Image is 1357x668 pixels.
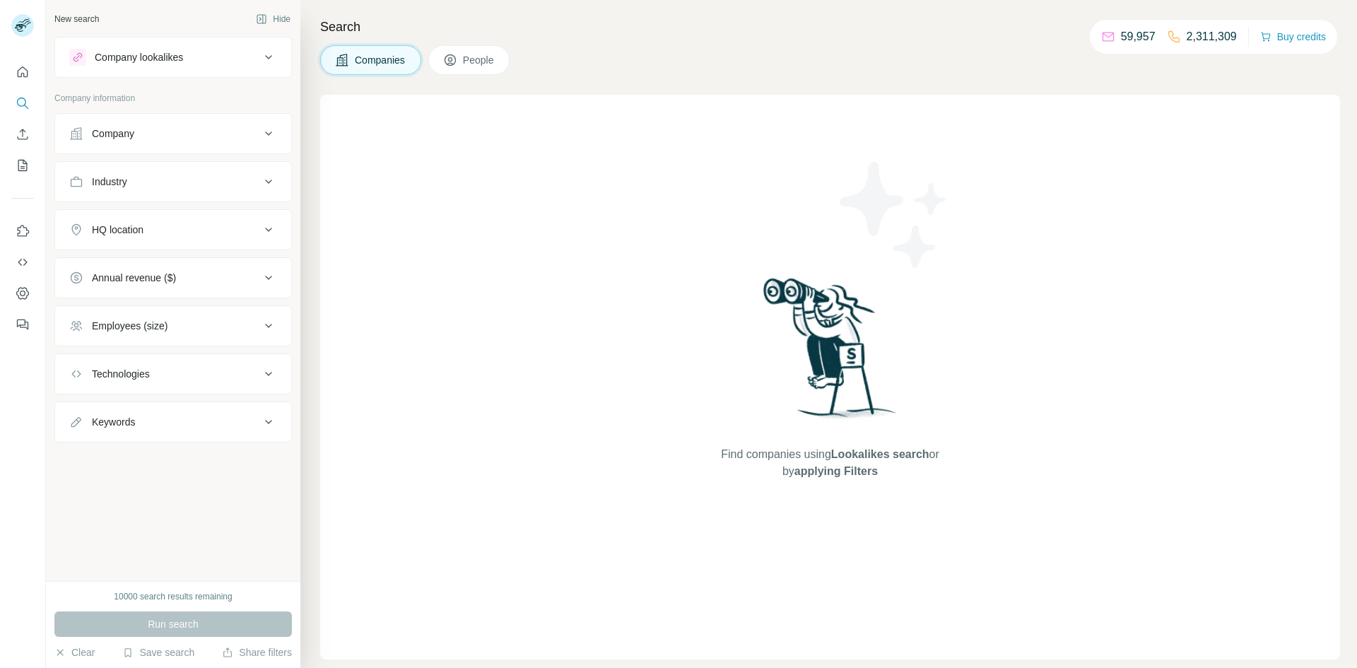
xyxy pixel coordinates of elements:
[55,40,291,74] button: Company lookalikes
[92,319,168,333] div: Employees (size)
[1121,28,1156,45] p: 59,957
[92,127,134,141] div: Company
[54,645,95,660] button: Clear
[55,357,291,391] button: Technologies
[55,309,291,343] button: Employees (size)
[92,175,127,189] div: Industry
[114,590,232,603] div: 10000 search results remaining
[831,448,929,460] span: Lookalikes search
[1260,27,1326,47] button: Buy credits
[11,90,34,116] button: Search
[92,415,135,429] div: Keywords
[55,405,291,439] button: Keywords
[54,13,99,25] div: New search
[11,312,34,337] button: Feedback
[55,165,291,199] button: Industry
[11,122,34,147] button: Enrich CSV
[11,218,34,244] button: Use Surfe on LinkedIn
[92,271,176,285] div: Annual revenue ($)
[355,53,406,67] span: Companies
[122,645,194,660] button: Save search
[11,153,34,178] button: My lists
[794,465,878,477] span: applying Filters
[246,8,300,30] button: Hide
[95,50,183,64] div: Company lookalikes
[830,151,958,279] img: Surfe Illustration - Stars
[463,53,495,67] span: People
[1187,28,1237,45] p: 2,311,309
[92,367,150,381] div: Technologies
[92,223,143,237] div: HQ location
[11,281,34,306] button: Dashboard
[55,117,291,151] button: Company
[320,17,1340,37] h4: Search
[717,446,943,480] span: Find companies using or by
[55,261,291,295] button: Annual revenue ($)
[55,213,291,247] button: HQ location
[54,92,292,105] p: Company information
[757,274,904,432] img: Surfe Illustration - Woman searching with binoculars
[222,645,292,660] button: Share filters
[11,59,34,85] button: Quick start
[11,250,34,275] button: Use Surfe API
